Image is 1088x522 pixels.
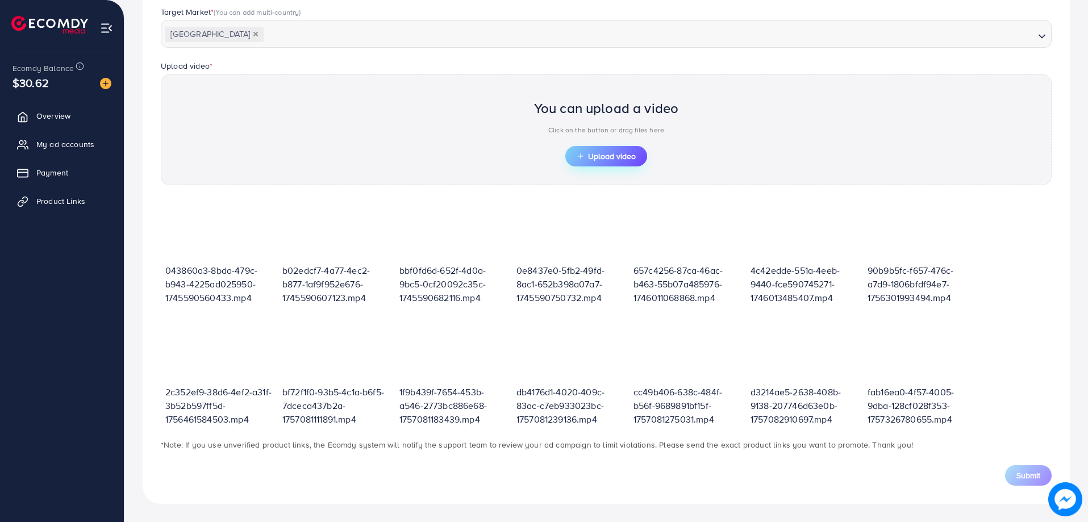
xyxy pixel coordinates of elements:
img: image [100,78,111,89]
span: (You can add multi-country) [214,7,301,17]
p: 657c4256-87ca-46ac-b463-55b07a485976-1746011068868.mp4 [633,264,741,304]
p: db4176d1-4020-409c-83ac-c7eb933023bc-1757081239136.mp4 [516,385,624,426]
span: Overview [36,110,70,122]
span: $30.62 [12,74,49,91]
p: 1f9b439f-7654-453b-a546-2773bc886e68-1757081183439.mp4 [399,385,507,426]
span: [GEOGRAPHIC_DATA] [165,27,264,43]
p: Click on the button or drag files here [534,123,679,137]
img: logo [11,16,88,34]
button: Submit [1005,465,1052,486]
img: image [1048,482,1082,516]
p: d3214ae5-2638-408b-9138-207746d63e0b-1757082910697.mp4 [751,385,858,426]
p: 4c42edde-551a-4eeb-9440-fce590745271-1746013485407.mp4 [751,264,858,304]
a: My ad accounts [9,133,115,156]
button: Upload video [565,146,647,166]
span: Upload video [577,152,636,160]
p: 043860a3-8bda-479c-b943-4225ad025950-1745590560433.mp4 [165,264,273,304]
span: Payment [36,167,68,178]
p: bbf0fd6d-652f-4d0a-9bc5-0cf20092c35c-1745590682116.mp4 [399,264,507,304]
p: bf72f1f0-93b5-4c1a-b6f5-7dceca437b2a-1757081111891.mp4 [282,385,390,426]
p: *Note: If you use unverified product links, the Ecomdy system will notify the support team to rev... [161,438,1052,452]
input: Search for option [265,26,1033,44]
p: fab16ea0-4f57-4005-9dba-128cf028f353-1757326780655.mp4 [868,385,976,426]
span: Product Links [36,195,85,207]
a: Overview [9,105,115,127]
label: Upload video [161,60,212,72]
h2: You can upload a video [534,100,679,116]
p: 0e8437e0-5fb2-49fd-8ac1-652b398a07a7-1745590750732.mp4 [516,264,624,304]
span: Submit [1016,470,1040,481]
button: Deselect Pakistan [253,31,259,37]
a: Payment [9,161,115,184]
a: Product Links [9,190,115,212]
label: Target Market [161,6,301,18]
img: menu [100,22,113,35]
p: b02edcf7-4a77-4ec2-b877-1af9f952e676-1745590607123.mp4 [282,264,390,304]
div: Search for option [161,20,1052,47]
span: Ecomdy Balance [12,62,74,74]
p: cc49b406-638c-484f-b56f-9689891bf15f-1757081275031.mp4 [633,385,741,426]
span: My ad accounts [36,139,94,150]
p: 90b9b5fc-f657-476c-a7d9-1806bfdf94e7-1756301993494.mp4 [868,264,976,304]
p: 2c352ef9-38d6-4ef2-a31f-3b52b597ff5d-1756461584503.mp4 [165,385,273,426]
